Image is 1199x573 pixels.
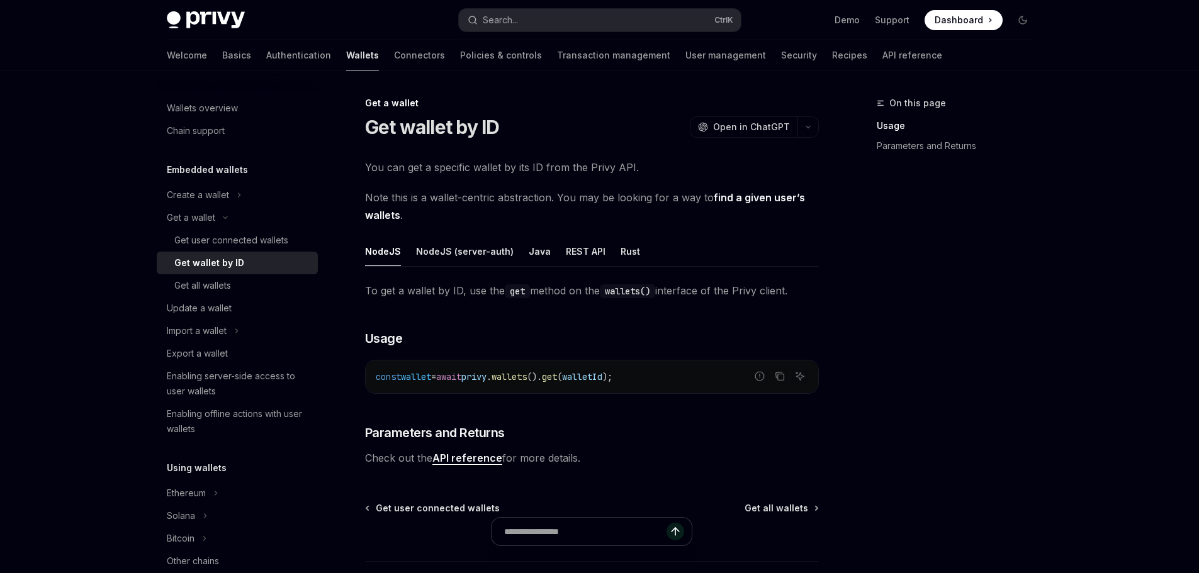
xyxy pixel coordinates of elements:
a: Recipes [832,40,867,70]
h5: Embedded wallets [167,162,248,177]
button: Open in ChatGPT [690,116,797,138]
div: Bitcoin [167,531,194,546]
a: User management [685,40,766,70]
a: Wallets overview [157,97,318,120]
div: Ethereum [167,486,206,501]
span: Parameters and Returns [365,424,505,442]
a: Dashboard [925,10,1003,30]
div: NodeJS [365,236,401,266]
a: Parameters and Returns [877,136,1043,156]
div: Enabling offline actions with user wallets [167,406,310,437]
span: const [376,371,401,382]
button: Toggle dark mode [1013,10,1033,30]
div: Get a wallet [167,210,215,225]
span: On this page [889,96,946,111]
div: Search... [483,13,518,28]
a: Authentication [266,40,331,70]
span: wallet [401,371,431,382]
div: Create a wallet [167,187,229,203]
div: Update a wallet [167,301,232,316]
span: . [487,371,492,382]
span: Note this is a wallet-centric abstraction. You may be looking for a way to . [365,189,819,224]
a: Demo [835,14,860,26]
a: Welcome [167,40,207,70]
a: Chain support [157,120,318,142]
code: get [505,284,530,298]
a: Usage [877,116,1043,136]
a: Support [875,14,909,26]
div: Solana [167,508,195,523]
button: Toggle Solana section [157,504,318,527]
span: get [542,371,557,382]
a: Update a wallet [157,297,318,320]
a: Get wallet by ID [157,252,318,274]
a: Wallets [346,40,379,70]
span: Get user connected wallets [376,502,500,515]
span: ); [602,371,612,382]
span: Usage [365,330,403,347]
span: await [436,371,461,382]
div: Get all wallets [174,278,231,293]
button: Ask AI [792,368,808,384]
button: Send message [667,523,684,540]
code: wallets() [600,284,655,298]
img: dark logo [167,11,245,29]
div: Get user connected wallets [174,233,288,248]
a: Security [781,40,817,70]
button: Toggle Get a wallet section [157,206,318,229]
span: walletId [562,371,602,382]
span: You can get a specific wallet by its ID from the Privy API. [365,159,819,176]
span: = [431,371,436,382]
div: Wallets overview [167,101,238,116]
span: privy [461,371,487,382]
a: Get user connected wallets [157,229,318,252]
button: Toggle Bitcoin section [157,527,318,550]
div: Get a wallet [365,97,819,109]
div: Enabling server-side access to user wallets [167,369,310,399]
a: Transaction management [557,40,670,70]
span: ( [557,371,562,382]
h1: Get wallet by ID [365,116,500,138]
span: (). [527,371,542,382]
a: API reference [432,452,502,465]
span: wallets [492,371,527,382]
a: API reference [882,40,942,70]
a: Export a wallet [157,342,318,365]
span: Get all wallets [745,502,808,515]
span: Check out the for more details. [365,449,819,467]
h5: Using wallets [167,460,227,476]
button: Toggle Create a wallet section [157,184,318,206]
span: Dashboard [935,14,983,26]
a: Get all wallets [157,274,318,297]
div: Import a wallet [167,323,227,338]
button: Report incorrect code [751,368,768,384]
span: To get a wallet by ID, use the method on the interface of the Privy client. [365,282,819,299]
a: Other chains [157,550,318,572]
span: Open in ChatGPT [713,121,790,133]
a: Policies & controls [460,40,542,70]
button: Open search [459,9,741,31]
div: Get wallet by ID [174,255,244,270]
div: Java [529,236,551,266]
a: Get all wallets [745,502,818,515]
span: Ctrl K [714,15,733,25]
div: Other chains [167,554,219,569]
a: Get user connected wallets [366,502,500,515]
div: Rust [621,236,640,266]
a: Connectors [394,40,445,70]
input: Ask a question... [504,518,667,545]
button: Toggle Import a wallet section [157,320,318,342]
div: Export a wallet [167,346,228,361]
button: Toggle Ethereum section [157,482,318,504]
button: Copy the contents from the code block [772,368,788,384]
a: Enabling server-side access to user wallets [157,365,318,403]
div: REST API [566,236,605,266]
a: Enabling offline actions with user wallets [157,403,318,440]
a: Basics [222,40,251,70]
div: Chain support [167,123,225,138]
div: NodeJS (server-auth) [416,236,514,266]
